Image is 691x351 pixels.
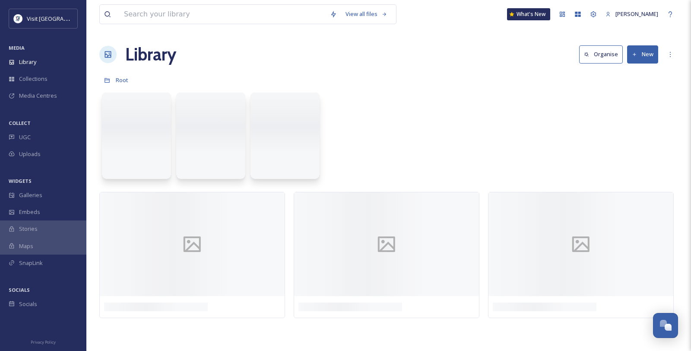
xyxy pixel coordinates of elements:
span: Root [116,76,128,84]
span: SOCIALS [9,287,30,293]
span: SnapLink [19,259,43,267]
button: Open Chat [653,313,678,338]
input: Search your library [120,5,326,24]
span: Galleries [19,191,42,199]
span: COLLECT [9,120,31,126]
span: Visit [GEOGRAPHIC_DATA] [27,14,94,22]
span: Maps [19,242,33,250]
button: New [627,45,658,63]
span: Stories [19,225,38,233]
span: UGC [19,133,31,141]
span: MEDIA [9,45,25,51]
span: Library [19,58,36,66]
button: Organise [579,45,623,63]
a: Library [125,41,176,67]
img: Untitled%20design%20%2897%29.png [14,14,22,23]
a: Root [116,75,128,85]
a: What's New [507,8,550,20]
a: Privacy Policy [31,336,56,347]
span: [PERSON_NAME] [615,10,658,18]
span: Media Centres [19,92,57,100]
span: WIDGETS [9,178,32,184]
span: Embeds [19,208,40,216]
span: Uploads [19,150,41,158]
span: Socials [19,300,37,308]
span: Privacy Policy [31,339,56,345]
a: View all files [341,6,392,22]
a: [PERSON_NAME] [601,6,662,22]
span: Collections [19,75,48,83]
